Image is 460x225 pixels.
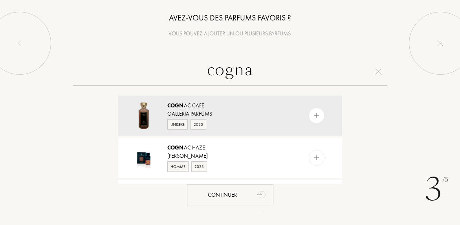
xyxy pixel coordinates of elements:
img: cross.svg [375,68,381,75]
img: Cognac Haze [130,144,158,172]
div: 3 [425,166,448,213]
div: Continuer [187,184,273,205]
input: Rechercher un parfum [73,57,387,86]
div: ac Cafe [167,101,292,110]
img: Cognac Cafe [130,102,158,129]
div: Homme [167,161,189,172]
img: left_onboard.svg [16,40,23,46]
span: Cogn [167,144,184,151]
span: Cogn [167,102,184,109]
img: add_pf.svg [313,112,320,120]
div: 2023 [191,161,207,172]
span: /5 [442,175,448,184]
div: ac Haze [167,144,292,152]
img: add_pf.svg [313,154,320,162]
div: Unisexe [167,119,188,130]
div: 2020 [191,119,206,130]
div: Galleria Parfums [167,110,292,118]
div: animation [254,186,270,202]
img: quit_onboard.svg [437,40,444,46]
div: [PERSON_NAME] [167,152,292,160]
